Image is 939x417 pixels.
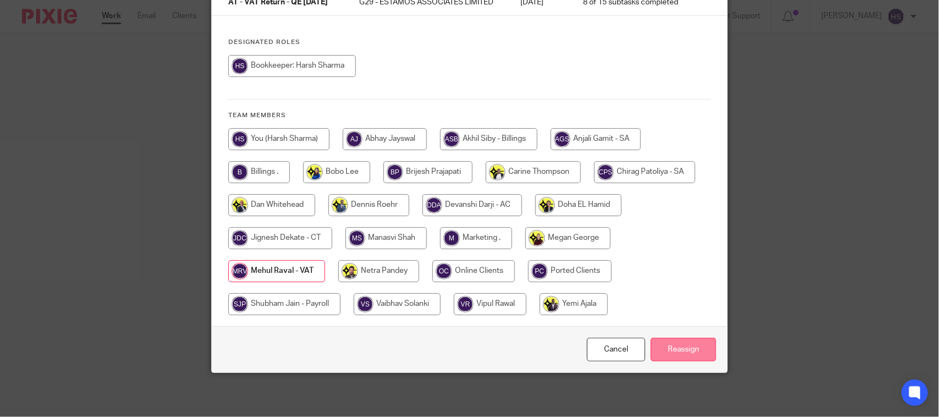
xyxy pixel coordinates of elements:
a: Close this dialog window [587,338,645,361]
h4: Designated Roles [228,38,711,47]
input: Reassign [651,338,716,361]
h4: Team members [228,111,711,120]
